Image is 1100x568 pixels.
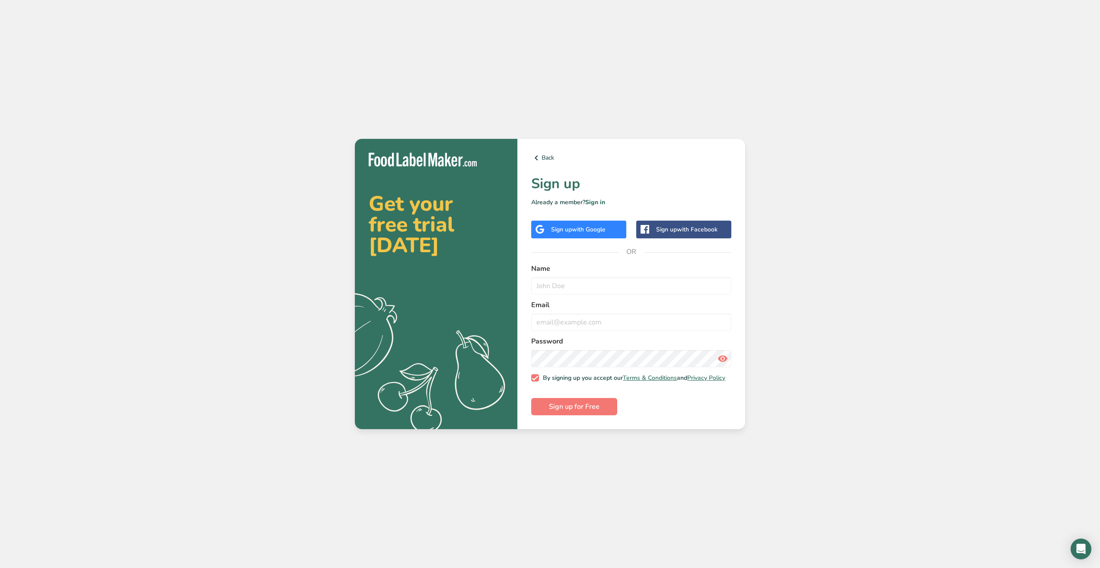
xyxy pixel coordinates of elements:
[531,336,731,347] label: Password
[656,225,717,234] div: Sign up
[531,263,731,274] label: Name
[572,225,606,234] span: with Google
[677,225,717,234] span: with Facebook
[531,314,731,331] input: email@example.com
[539,374,726,382] span: By signing up you accept our and
[623,374,677,382] a: Terms & Conditions
[369,153,477,167] img: Food Label Maker
[551,225,606,234] div: Sign up
[687,374,725,382] a: Privacy Policy
[619,239,644,265] span: OR
[531,277,731,295] input: John Doe
[1071,539,1091,559] div: Open Intercom Messenger
[531,398,617,415] button: Sign up for Free
[531,153,731,163] a: Back
[549,401,599,412] span: Sign up for Free
[369,193,504,256] h2: Get your free trial [DATE]
[531,198,731,207] p: Already a member?
[531,300,731,310] label: Email
[585,198,605,206] a: Sign in
[531,173,731,194] h1: Sign up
